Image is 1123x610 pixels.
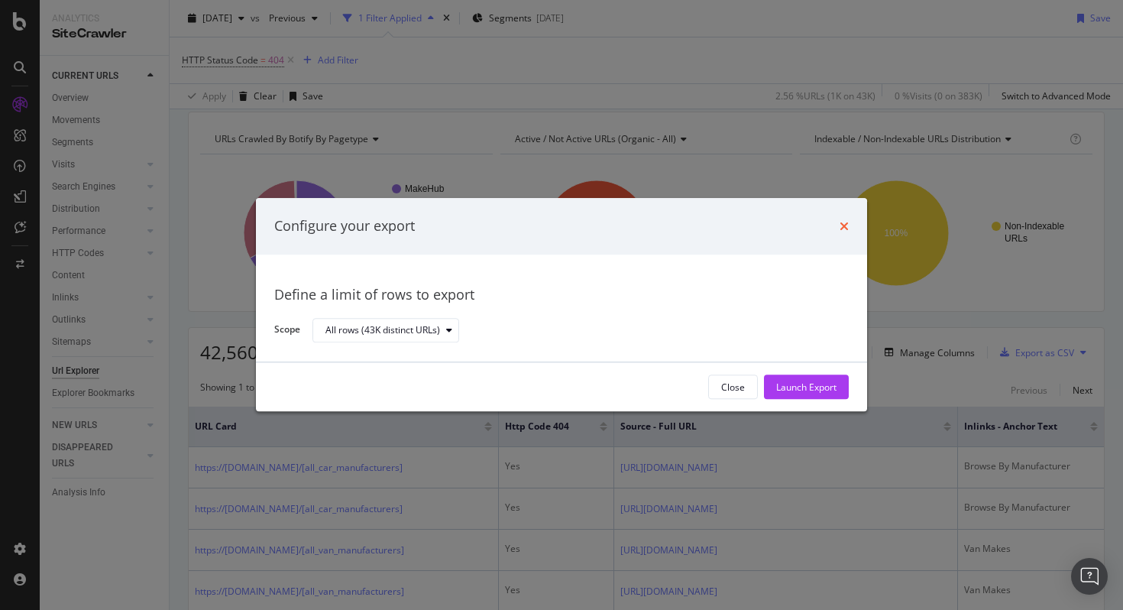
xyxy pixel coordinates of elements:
[1071,558,1108,595] div: Open Intercom Messenger
[325,326,440,335] div: All rows (43K distinct URLs)
[312,318,459,342] button: All rows (43K distinct URLs)
[274,285,849,305] div: Define a limit of rows to export
[840,216,849,236] div: times
[776,381,837,394] div: Launch Export
[721,381,745,394] div: Close
[274,323,300,340] label: Scope
[256,198,867,411] div: modal
[764,375,849,400] button: Launch Export
[708,375,758,400] button: Close
[274,216,415,236] div: Configure your export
